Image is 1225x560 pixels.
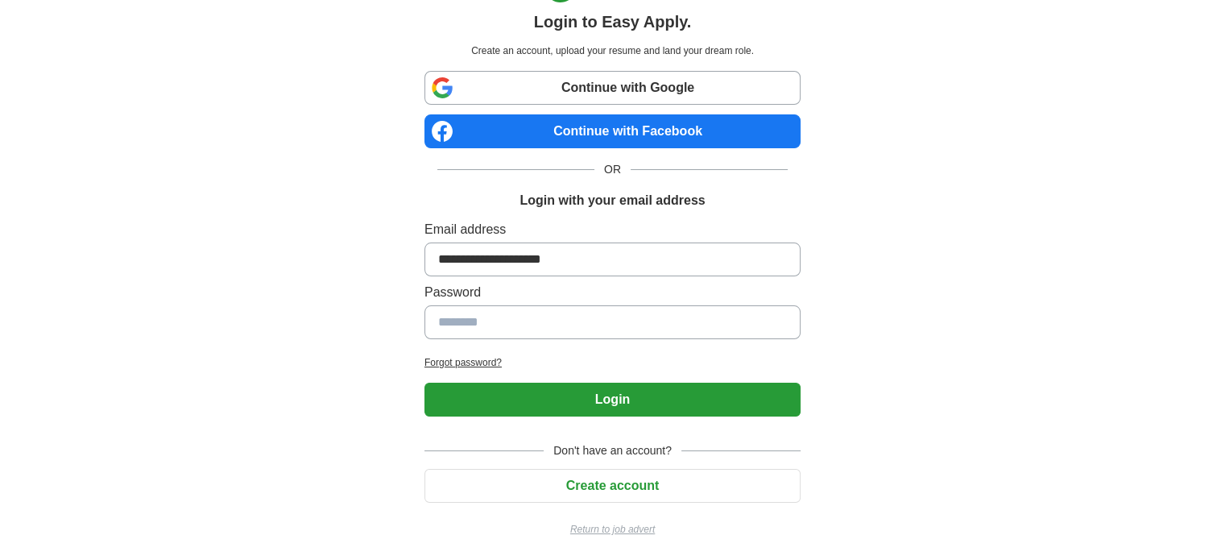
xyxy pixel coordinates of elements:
button: Create account [424,469,801,503]
button: Login [424,383,801,417]
a: Return to job advert [424,522,801,537]
h1: Login with your email address [519,191,705,210]
p: Create an account, upload your resume and land your dream role. [428,44,797,58]
span: Don't have an account? [544,442,681,459]
a: Forgot password? [424,355,801,370]
a: Create account [424,479,801,492]
a: Continue with Facebook [424,114,801,148]
label: Email address [424,220,801,239]
span: OR [594,161,631,178]
label: Password [424,283,801,302]
h1: Login to Easy Apply. [534,10,692,34]
a: Continue with Google [424,71,801,105]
